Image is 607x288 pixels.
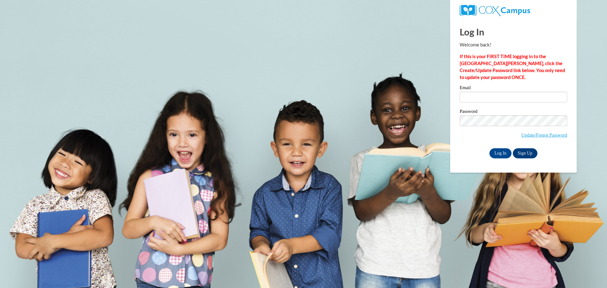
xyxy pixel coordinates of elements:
label: Password [460,109,567,115]
a: Sign Up [513,148,537,158]
img: COX Campus [460,5,530,16]
h1: Log In [460,25,567,38]
a: COX Campus [460,7,530,13]
strong: If this is your FIRST TIME logging in to the [GEOGRAPHIC_DATA][PERSON_NAME], click the Create/Upd... [460,54,565,80]
a: Update/Forgot Password [521,132,567,138]
input: Log In [489,148,512,158]
label: Email [460,85,567,92]
p: Welcome back! [460,41,567,48]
